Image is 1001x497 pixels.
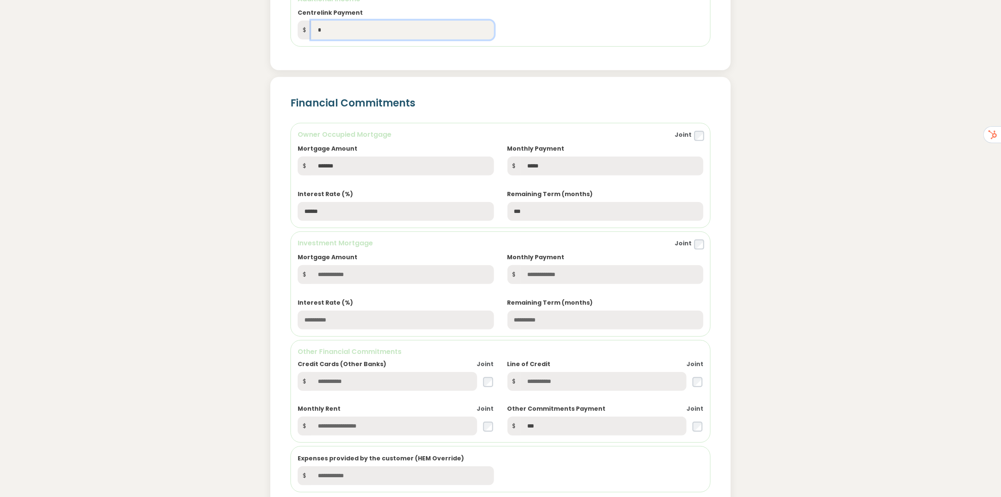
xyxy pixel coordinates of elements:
[675,130,692,139] label: Joint
[298,190,353,199] label: Interest Rate (%)
[477,404,494,413] label: Joint
[298,404,341,413] label: Monthly Rent
[507,190,593,199] label: Remaining Term (months)
[298,8,363,17] label: Centrelink Payment
[298,347,703,356] h6: Other Financial Commitments
[507,253,565,262] label: Monthly Payment
[507,360,551,369] label: Line of Credit
[291,97,710,109] h2: Financial Commitments
[507,417,521,436] span: $
[959,457,1001,497] iframe: Chat Widget
[507,144,565,153] label: Monthly Payment
[298,360,386,369] label: Credit Cards (Other Banks)
[507,298,593,307] label: Remaining Term (months)
[298,466,311,485] span: $
[507,265,521,284] span: $
[298,253,357,262] label: Mortgage Amount
[687,360,703,369] label: Joint
[298,157,311,175] span: $
[675,239,692,248] label: Joint
[298,454,464,463] label: Expenses provided by the customer (HEM Override)
[298,239,373,248] h6: Investment Mortgage
[477,360,494,369] label: Joint
[298,130,391,139] h6: Owner Occupied Mortgage
[298,265,311,284] span: $
[298,21,311,40] span: $
[507,372,521,391] span: $
[507,157,521,175] span: $
[298,372,311,391] span: $
[298,417,311,436] span: $
[687,404,703,413] label: Joint
[298,298,353,307] label: Interest Rate (%)
[298,144,357,153] label: Mortgage Amount
[507,404,606,413] label: Other Commitments Payment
